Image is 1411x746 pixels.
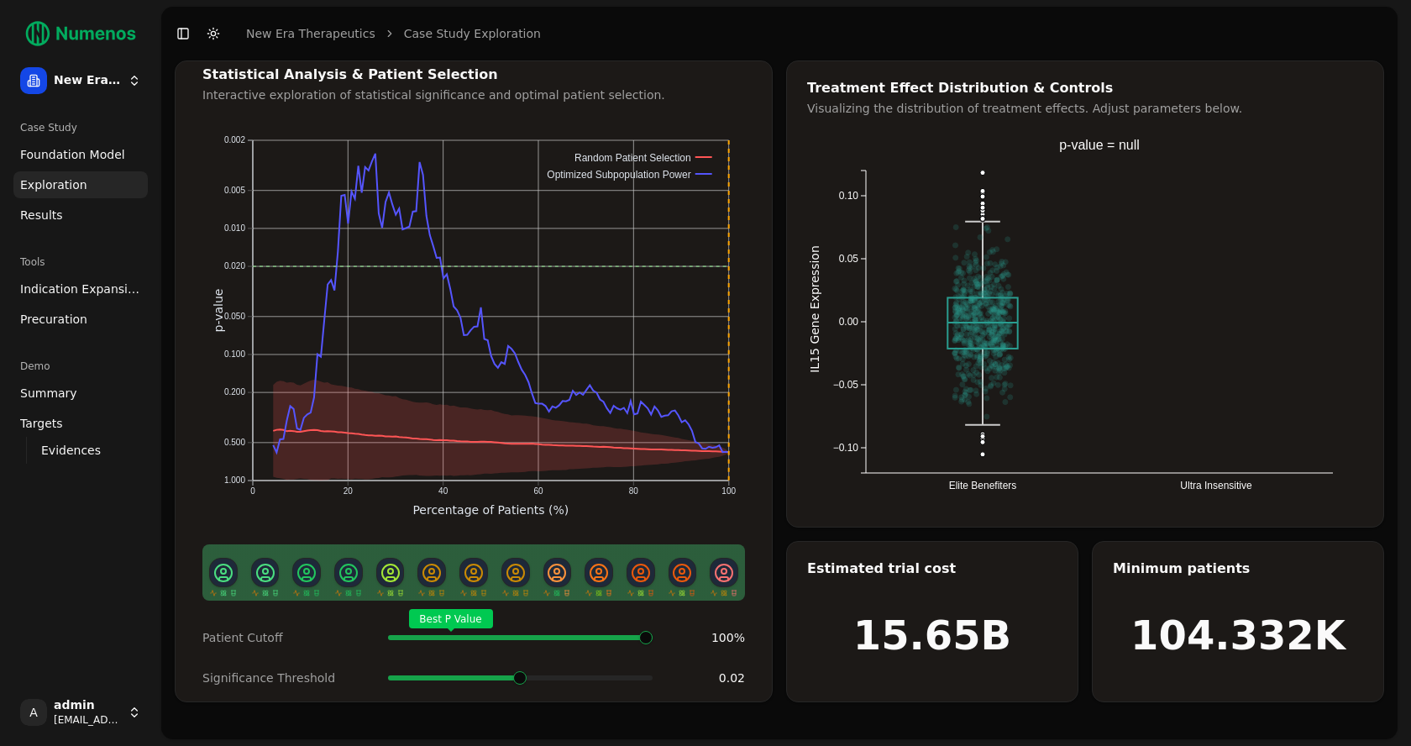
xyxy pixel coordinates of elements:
text: 80 [629,486,639,496]
text: 0.005 [224,186,245,195]
div: 100 % [666,629,745,646]
span: Precuration [20,311,87,328]
text: 20 [344,486,354,496]
span: New Era Therapeutics [54,73,121,88]
span: Best P Value [409,609,493,628]
text: Ultra Insensitive [1180,480,1252,491]
text: 100 [722,486,737,496]
text: 0.020 [224,261,245,271]
text: −0.10 [833,442,859,454]
text: Percentage of Patients (%) [413,503,569,517]
nav: breadcrumb [246,25,541,42]
a: Case Study Exploration [404,25,541,42]
a: Summary [13,380,148,407]
div: Treatment Effect Distribution & Controls [807,81,1363,95]
h1: 15.65B [853,615,1011,655]
a: Precuration [13,306,148,333]
text: Elite Benefiters [949,480,1017,491]
text: 0.100 [224,349,245,359]
span: Results [20,207,63,223]
span: Summary [20,385,77,402]
text: 0.00 [839,316,859,328]
span: A [20,699,47,726]
span: Evidences [41,442,101,459]
text: 0.010 [224,223,245,233]
a: Targets [13,410,148,437]
div: Interactive exploration of statistical significance and optimal patient selection. [202,87,745,103]
span: Exploration [20,176,87,193]
img: Numenos [13,13,148,54]
text: Random Patient Selection [574,152,691,164]
text: 40 [438,486,448,496]
div: Significance Threshold [202,670,375,686]
text: 0.10 [839,190,859,202]
span: [EMAIL_ADDRESS] [54,713,121,727]
div: Case Study [13,114,148,141]
text: IL15 Gene Expression [808,245,821,373]
div: Demo [13,353,148,380]
span: admin [54,698,121,713]
a: New Era Therapeutics [246,25,375,42]
span: Targets [20,415,63,432]
a: Exploration [13,171,148,198]
div: Visualizing the distribution of treatment effects. Adjust parameters below. [807,100,1363,117]
button: Aadmin[EMAIL_ADDRESS] [13,692,148,733]
text: Optimized Subpopulation Power [548,169,691,181]
h1: 104.332K [1130,615,1345,655]
span: Indication Expansion [20,281,141,297]
div: Patient Cutoff [202,629,375,646]
a: Indication Expansion [13,276,148,302]
div: Tools [13,249,148,276]
button: New Era Therapeutics [13,60,148,101]
text: 0.200 [224,387,245,397]
text: −0.05 [833,379,859,391]
text: 0.050 [224,312,245,321]
text: p-value [212,289,225,333]
text: p-value = null [1059,138,1140,152]
text: 1.000 [224,475,245,485]
a: Evidences [34,439,128,462]
a: Foundation Model [13,141,148,168]
a: Results [13,202,148,229]
text: 60 [534,486,544,496]
text: 0.002 [224,135,245,144]
text: 0.05 [839,253,859,265]
div: 0.02 [666,670,745,686]
text: 0 [250,486,255,496]
text: 0.500 [224,438,245,447]
div: Statistical Analysis & Patient Selection [202,68,745,81]
span: Foundation Model [20,146,125,163]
